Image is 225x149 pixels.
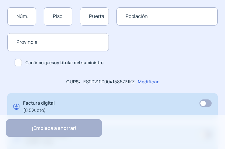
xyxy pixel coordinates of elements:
span: Confirmo que [26,59,104,66]
p: CUPS: [66,78,80,85]
p: Factura digital [23,99,55,114]
span: (0,5% dto) [23,107,55,114]
b: soy titular del suministro [52,60,104,65]
p: Modificar [138,78,159,85]
p: ES0021000041586731KZ [83,78,135,85]
img: digital-invoice.svg [13,99,19,114]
